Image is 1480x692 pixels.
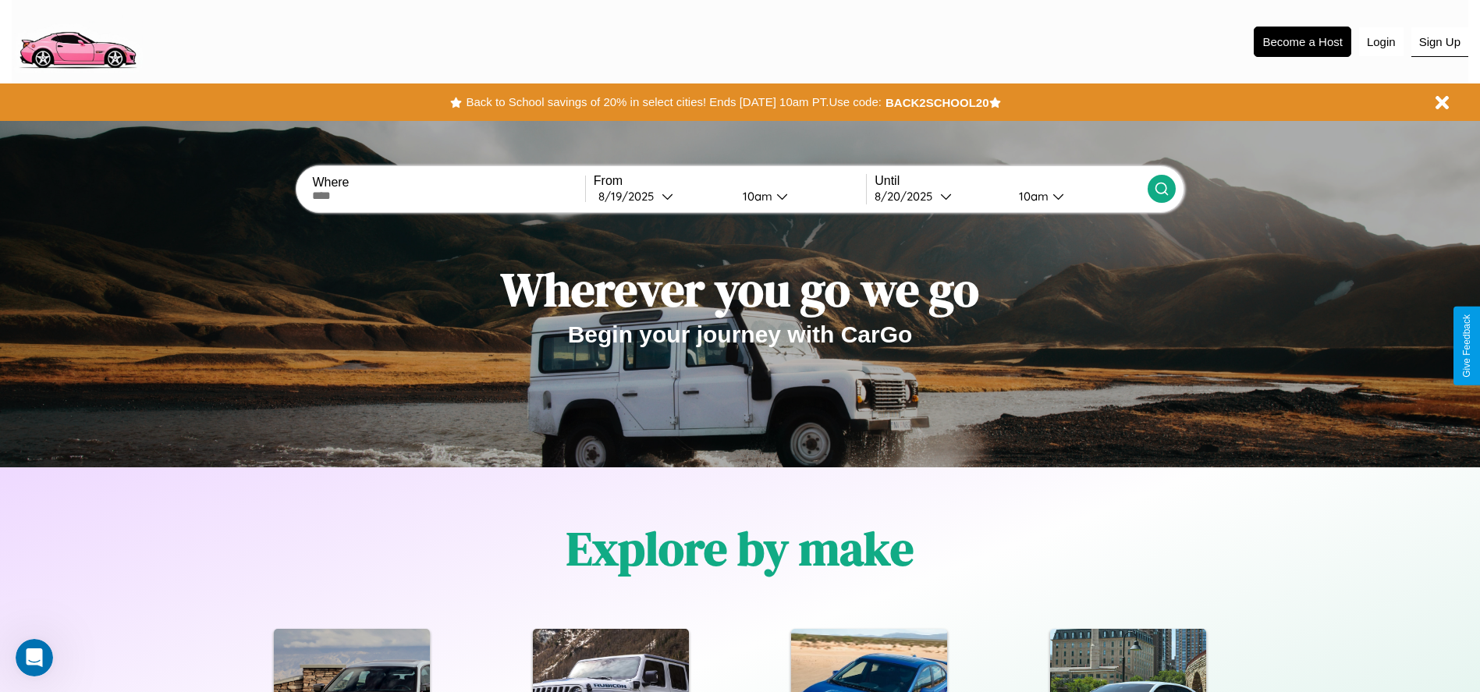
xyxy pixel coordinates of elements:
h1: Explore by make [566,516,914,580]
label: Until [875,174,1147,188]
button: 8/19/2025 [594,188,730,204]
label: From [594,174,866,188]
div: Give Feedback [1461,314,1472,378]
div: 8 / 20 / 2025 [875,189,940,204]
b: BACK2SCHOOL20 [886,96,989,109]
div: 8 / 19 / 2025 [598,189,662,204]
label: Where [312,176,584,190]
button: 10am [730,188,867,204]
button: Sign Up [1411,27,1468,57]
div: 10am [735,189,776,204]
img: logo [12,8,143,73]
div: 10am [1011,189,1052,204]
iframe: Intercom live chat [16,639,53,676]
button: Become a Host [1254,27,1351,57]
button: Login [1359,27,1404,56]
button: Back to School savings of 20% in select cities! Ends [DATE] 10am PT.Use code: [462,91,885,113]
button: 10am [1006,188,1148,204]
